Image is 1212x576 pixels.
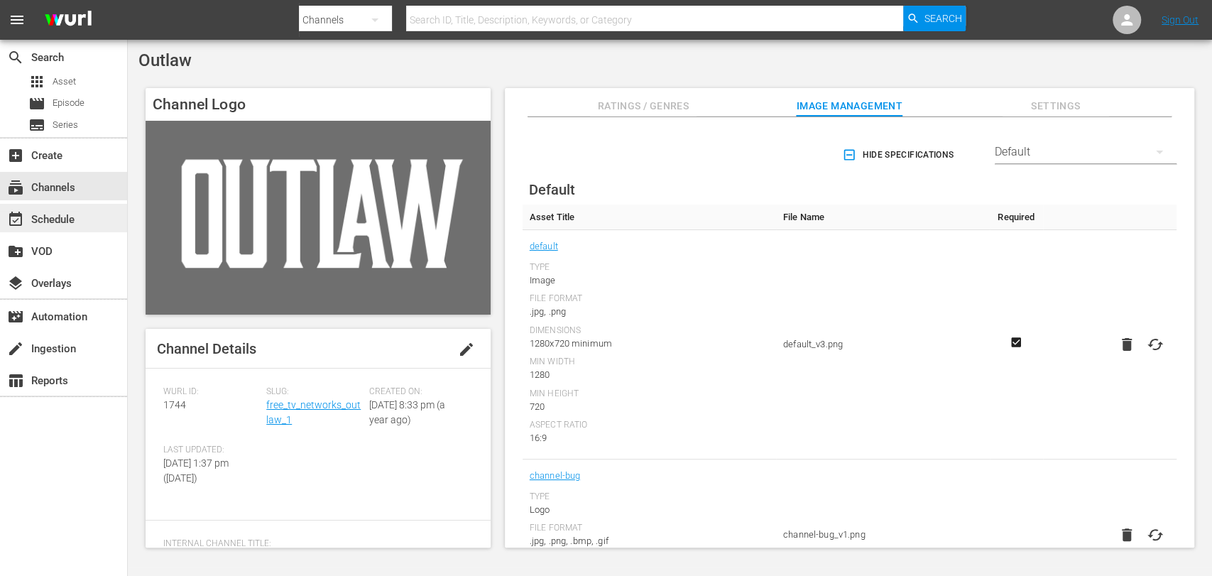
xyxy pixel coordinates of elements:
span: Hide Specifications [845,148,954,163]
div: Default [995,132,1176,172]
span: Created On: [369,386,465,398]
a: Sign Out [1162,14,1199,26]
a: free_tv_networks_outlaw_1 [266,399,361,425]
div: 1280x720 minimum [530,337,769,351]
span: edit [458,341,475,358]
div: Type [530,491,769,503]
div: Min Width [530,357,769,368]
span: Image Management [796,97,902,115]
span: Default [529,181,575,198]
div: 16:9 [530,431,769,445]
span: Create [7,147,24,164]
div: 1280 [530,368,769,382]
span: Outlaw [138,50,192,70]
span: 1744 [163,399,186,411]
span: Ratings / Genres [590,97,697,115]
div: Dimensions [530,325,769,337]
th: Asset Title [523,205,776,230]
span: Schedule [7,211,24,228]
span: Last Updated: [163,445,259,456]
div: 720 [530,400,769,414]
div: Min Height [530,388,769,400]
span: Series [53,118,78,132]
span: menu [9,11,26,28]
span: Wurl ID: [163,386,259,398]
svg: Required [1008,336,1025,349]
span: Overlays [7,275,24,292]
span: VOD [7,243,24,260]
img: ans4CAIJ8jUAAAAAAAAAAAAAAAAAAAAAAAAgQb4GAAAAAAAAAAAAAAAAAAAAAAAAJMjXAAAAAAAAAAAAAAAAAAAAAAAAgAT5G... [34,4,102,37]
h4: Channel Logo [146,88,491,121]
span: Episode [28,95,45,112]
span: Search [924,6,961,31]
td: default_v3.png [776,230,990,460]
div: File Format [530,293,769,305]
span: Internal Channel Title: [163,538,466,550]
span: Episode [53,96,84,110]
button: edit [449,332,484,366]
th: File Name [776,205,990,230]
span: Slug: [266,386,362,398]
a: channel-bug [530,467,581,485]
a: default [530,237,558,256]
span: Series [28,116,45,134]
span: Asset [53,75,76,89]
div: Logo [530,503,769,517]
th: Required [990,205,1043,230]
span: Channel Details [157,340,256,357]
div: Type [530,262,769,273]
div: Aspect Ratio [530,420,769,431]
span: Automation [7,308,24,325]
button: Search [903,6,966,31]
span: Ingestion [7,340,24,357]
span: Settings [1003,97,1109,115]
div: File Format [530,523,769,534]
span: [DATE] 1:37 pm ([DATE]) [163,457,229,484]
span: [DATE] 8:33 pm (a year ago) [369,399,445,425]
div: Image [530,273,769,288]
span: Asset [28,73,45,90]
span: Reports [7,372,24,389]
img: Outlaw [146,121,491,315]
div: .jpg, .png [530,305,769,319]
span: Channels [7,179,24,196]
span: Search [7,49,24,66]
div: .jpg, .png, .bmp, .gif [530,534,769,548]
button: Hide Specifications [839,135,959,175]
